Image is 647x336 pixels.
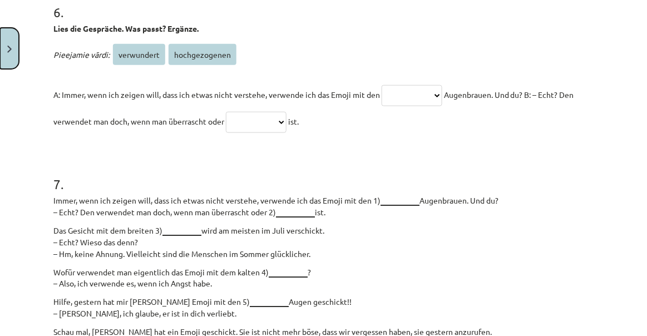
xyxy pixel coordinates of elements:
b: __________ [381,195,419,205]
span: hochgezogenen [169,44,236,65]
b: __________ [269,267,308,277]
p: Wofür verwendet man eigentlich das Emoji mit dem kalten 4) ? – Also, ich verwende es, wenn ich An... [53,266,594,290]
span: Pieejamie vārdi: [53,50,110,60]
span: verwundert [113,44,165,65]
b: __________ [162,225,201,235]
h1: 7 . [53,157,594,191]
strong: Lies die Gespräche. Was passt? Ergänze. [53,23,199,33]
img: icon-close-lesson-0947bae3869378f0d4975bcd49f059093ad1ed9edebbc8119c70593378902aed.svg [7,46,12,53]
span: A: Immer, wenn ich zeigen will, dass ich etwas nicht verstehe, verwende ich das Emoji mit den [53,90,380,100]
b: __________ [276,207,315,217]
p: Das Gesicht mit dem breiten 3) wird am meisten im Juli verschickt. – Echt? Wieso das denn? – Hm, ... [53,225,594,260]
p: Hilfe, gestern hat mir [PERSON_NAME] Emoji mit den 5) Augen geschickt!! – [PERSON_NAME], ich glau... [53,297,594,320]
span: ist. [288,116,299,126]
p: Immer, wenn ich zeigen will, dass ich etwas nicht verstehe, verwende ich das Emoji mit den 1) Aug... [53,195,594,218]
b: __________ [250,297,289,307]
